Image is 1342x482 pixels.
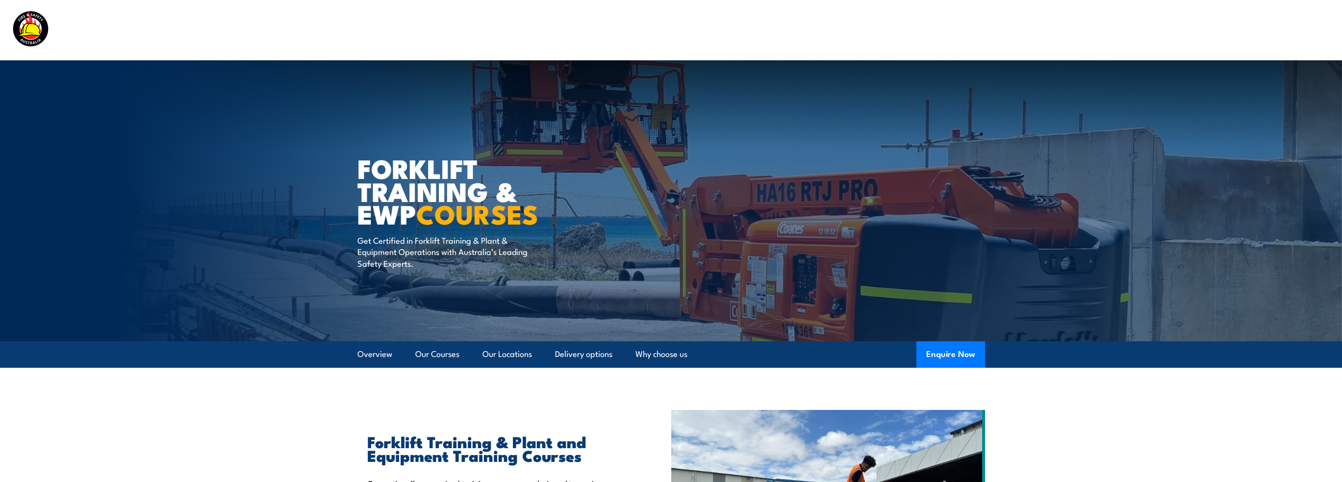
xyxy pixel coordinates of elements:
h2: Forklift Training & Plant and Equipment Training Courses [367,434,626,462]
h1: Forklift Training & EWP [357,156,600,225]
a: News [1145,17,1166,43]
a: Why choose us [635,341,687,367]
a: Course Calendar [862,17,927,43]
a: Learner Portal [1188,17,1243,43]
a: Our Courses [415,341,459,367]
a: Overview [357,341,392,367]
strong: COURSES [416,193,538,233]
a: Delivery options [555,341,612,367]
a: Emergency Response Services [949,17,1065,43]
a: Our Locations [482,341,532,367]
a: Courses [810,17,840,43]
button: Enquire Now [916,341,985,368]
a: Contact [1265,17,1296,43]
p: Get Certified in Forklift Training & Plant & Equipment Operations with Australia’s Leading Safety... [357,234,536,269]
a: About Us [1087,17,1123,43]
